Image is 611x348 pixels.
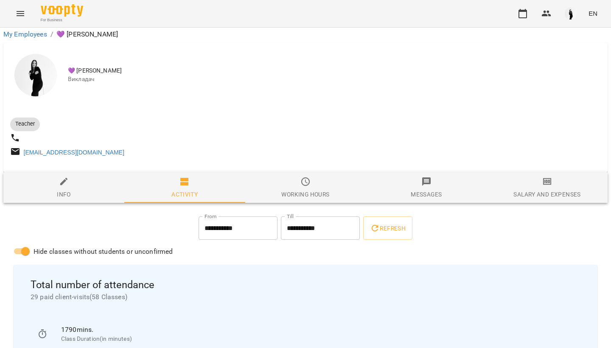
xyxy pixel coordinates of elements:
[10,120,40,128] span: Teacher
[589,9,597,18] span: EN
[34,247,173,257] span: Hide classes without students or unconfirmed
[56,29,118,39] p: 💜 [PERSON_NAME]
[281,189,329,199] div: Working hours
[24,149,124,156] a: [EMAIL_ADDRESS][DOMAIN_NAME]
[31,292,580,302] span: 29 paid client-visits ( 58 Classes )
[411,189,442,199] div: Messages
[370,223,406,233] span: Refresh
[171,189,198,199] div: Activity
[3,29,608,39] nav: breadcrumb
[10,3,31,24] button: Menu
[68,75,601,84] span: Викладач
[3,30,47,38] a: My Employees
[585,6,601,21] button: EN
[565,8,577,20] img: 041a4b37e20a8ced1a9815ab83a76d22.jpeg
[41,17,83,23] span: For Business
[513,189,580,199] div: Salary and Expenses
[61,335,574,343] p: Class Duration(in minutes)
[31,278,580,292] span: Total number of attendance
[57,189,71,199] div: Info
[61,325,574,335] p: 1790 mins.
[50,29,53,39] li: /
[363,216,412,240] button: Refresh
[41,4,83,17] img: Voopty Logo
[14,54,57,96] img: 💜 Овчарова Єлизавета Дмитрівна
[68,67,601,75] span: 💜 [PERSON_NAME]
